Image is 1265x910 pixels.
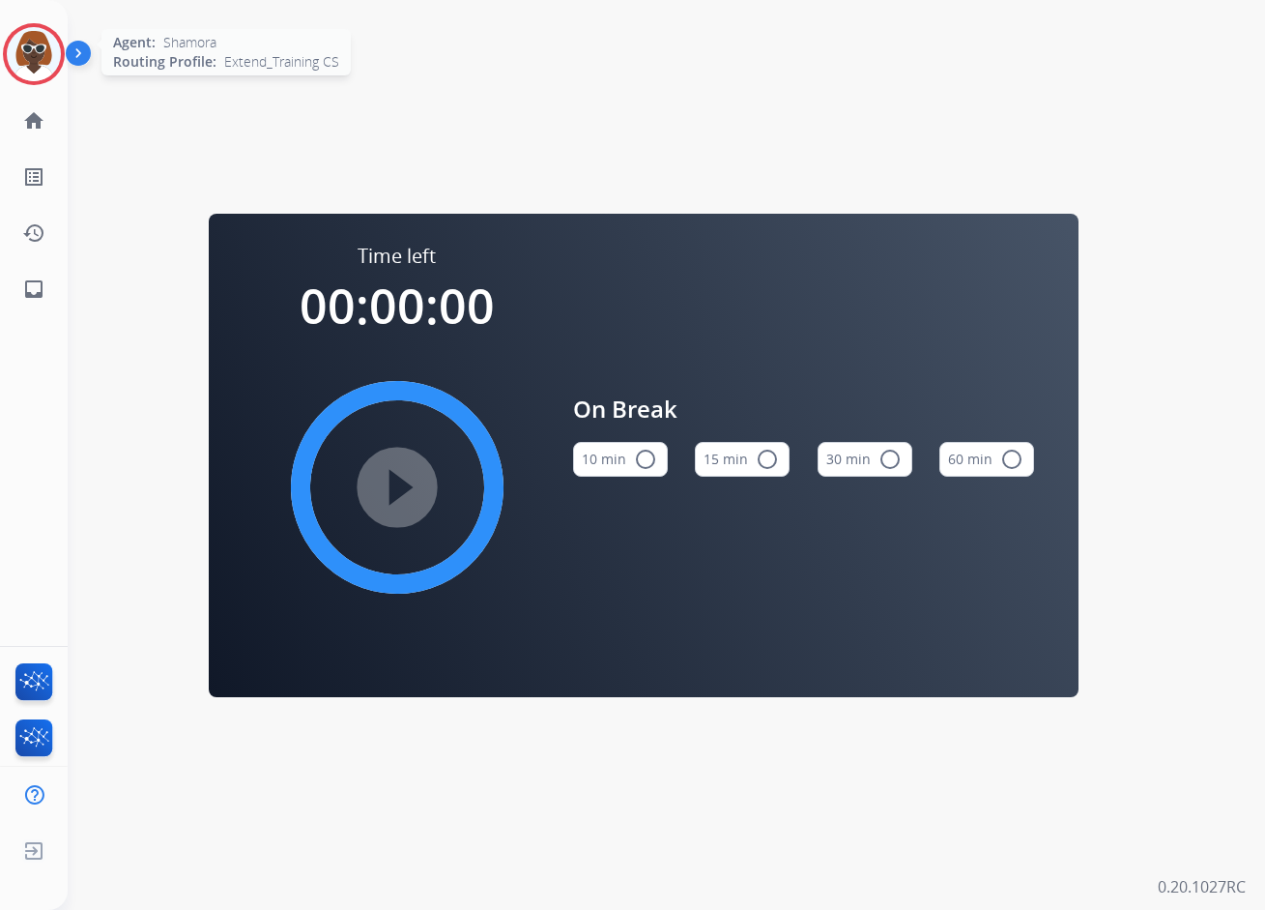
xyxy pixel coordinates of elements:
[878,448,902,471] mat-icon: radio_button_unchecked
[22,109,45,132] mat-icon: home
[634,448,657,471] mat-icon: radio_button_unchecked
[300,273,495,338] span: 00:00:00
[1000,448,1023,471] mat-icon: radio_button_unchecked
[22,221,45,245] mat-icon: history
[939,442,1034,477] button: 60 min
[756,448,779,471] mat-icon: radio_button_unchecked
[695,442,790,477] button: 15 min
[573,442,668,477] button: 10 min
[1158,875,1246,898] p: 0.20.1027RC
[224,52,339,72] span: Extend_Training CS
[573,392,1035,426] span: On Break
[7,27,61,81] img: avatar
[818,442,912,477] button: 30 min
[358,243,436,270] span: Time left
[163,33,216,52] span: Shamora
[113,33,156,52] span: Agent:
[22,165,45,189] mat-icon: list_alt
[22,278,45,301] mat-icon: inbox
[113,52,216,72] span: Routing Profile:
